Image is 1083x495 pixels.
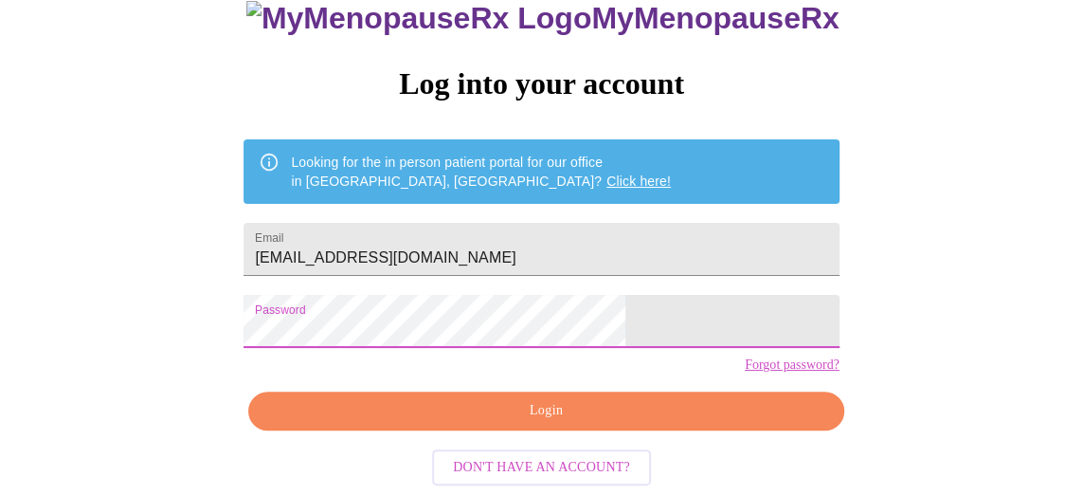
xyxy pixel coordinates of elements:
[427,458,656,474] a: Don't have an account?
[606,174,671,189] a: Click here!
[745,357,839,373] a: Forgot password?
[432,449,651,486] button: Don't have an account?
[453,456,630,480] span: Don't have an account?
[244,66,839,101] h3: Log into your account
[291,145,671,198] div: Looking for the in person patient portal for our office in [GEOGRAPHIC_DATA], [GEOGRAPHIC_DATA]?
[246,1,591,36] img: MyMenopauseRx Logo
[248,392,843,431] button: Login
[270,399,821,423] span: Login
[246,1,839,36] h3: MyMenopauseRx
